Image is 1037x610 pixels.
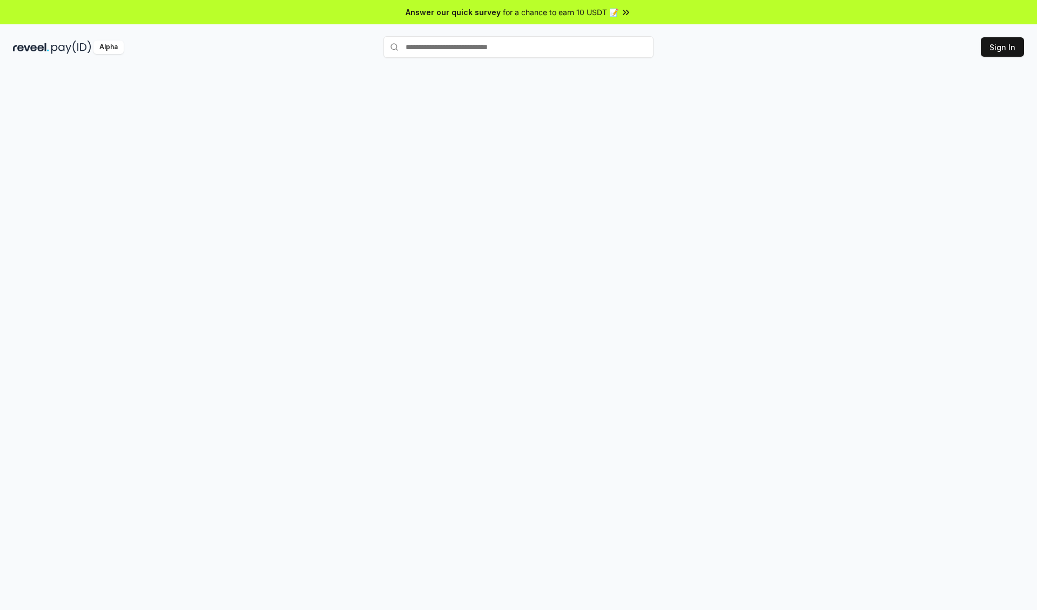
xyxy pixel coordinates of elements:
span: for a chance to earn 10 USDT 📝 [503,6,618,18]
span: Answer our quick survey [406,6,501,18]
img: pay_id [51,41,91,54]
div: Alpha [93,41,124,54]
button: Sign In [981,37,1024,57]
img: reveel_dark [13,41,49,54]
